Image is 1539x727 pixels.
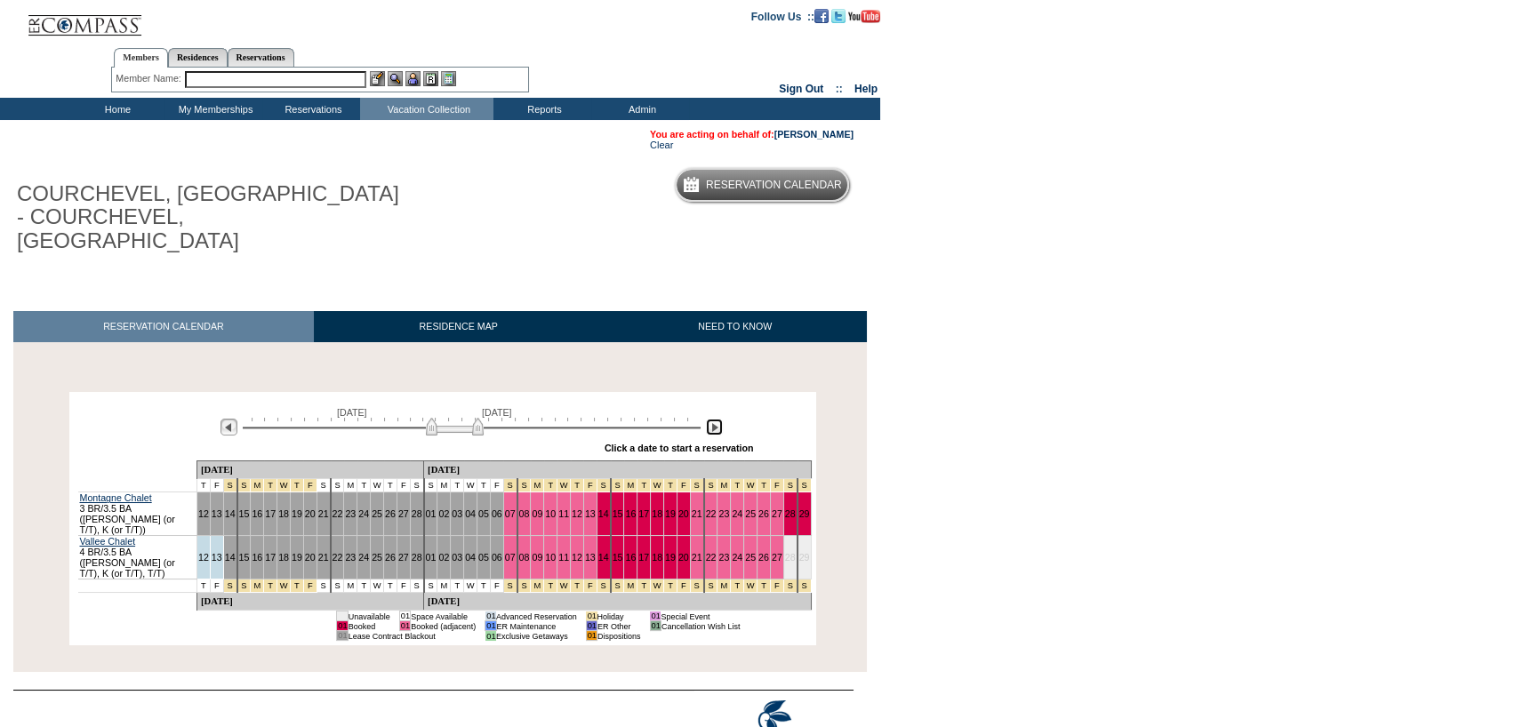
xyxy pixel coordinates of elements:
td: Spring Break Wk 1 2026 - Saturday to Saturday [503,479,517,492]
img: Subscribe to our YouTube Channel [848,10,880,23]
a: 22 [333,552,343,563]
td: Spring Break Wk 3 2026 - Saturday to Saturday [744,479,757,492]
a: 20 [678,552,689,563]
a: 16 [625,552,636,563]
td: F [490,579,503,593]
td: 29 [798,536,811,579]
td: President's Week 2026 - Saturday to Saturday [251,579,264,593]
td: Spring Break Wk 3 2026 - Saturday to Saturday [770,479,783,492]
a: 07 [505,508,516,519]
td: T [196,479,210,492]
a: 15 [613,508,623,519]
a: 24 [358,508,369,519]
a: 13 [212,552,222,563]
td: 28 [783,536,797,579]
a: 14 [225,508,236,519]
td: Spring Break Wk 1 2026 - Saturday to Saturday [571,579,584,593]
td: T [196,579,210,593]
td: Spring Break Wk 1 2026 - Saturday to Saturday [544,479,557,492]
a: 21 [318,552,329,563]
td: 01 [586,611,597,621]
td: Home [67,98,164,120]
img: Reservations [423,71,438,86]
td: Exclusive Getaways [496,631,577,641]
a: 07 [505,552,516,563]
td: Spring Break Wk 1 2026 - Saturday to Saturday [517,479,531,492]
td: Spring Break Wk 2 2026 - Saturday to Saturday [677,479,690,492]
a: 13 [585,508,596,519]
a: 21 [692,508,702,519]
a: 17 [638,508,649,519]
a: 20 [305,508,316,519]
td: Spring Break Wk 3 2026 - Saturday to Saturday [717,479,731,492]
a: 23 [345,508,356,519]
a: 19 [292,552,302,563]
a: Subscribe to our YouTube Channel [848,10,880,20]
div: Member Name: [116,71,184,86]
td: President's Week 2026 - Saturday to Saturday [303,579,317,593]
a: 14 [598,508,609,519]
td: 4 BR/3.5 BA ([PERSON_NAME] (or T/T), K (or T/T), T/T) [78,536,197,579]
td: Spring Break Wk 3 2026 - Saturday to Saturday [757,479,771,492]
td: W [464,479,477,492]
td: Spring Break Wk 2 2026 - Saturday to Saturday [624,579,637,593]
td: Spring Break Wk 1 2026 - Saturday to Saturday [531,579,544,593]
td: Space Available [411,611,477,621]
img: Previous [220,419,237,435]
a: 25 [745,508,756,519]
a: 27 [398,508,409,519]
a: 12 [572,508,582,519]
img: Become our fan on Facebook [814,9,829,23]
a: 12 [198,508,209,519]
td: Spring Break Wk 2 2026 - Saturday to Saturday [611,479,624,492]
td: 01 [586,621,597,631]
td: My Memberships [164,98,262,120]
td: S [410,479,423,492]
td: M [344,479,357,492]
a: 28 [412,552,422,563]
td: Spring Break Wk 1 2026 - Saturday to Saturday [517,579,531,593]
a: RESERVATION CALENDAR [13,311,314,342]
a: 15 [613,552,623,563]
a: 23 [345,552,356,563]
a: 12 [198,552,209,563]
td: Spring Break Wk 4 2026 - Saturday to Saturday [798,579,811,593]
a: 04 [465,552,476,563]
a: 26 [385,508,396,519]
td: 01 [485,611,496,621]
td: [DATE] [196,593,423,611]
td: Follow Us :: [751,9,814,23]
a: 13 [585,552,596,563]
a: 14 [225,552,236,563]
td: Spring Break Wk 2 2026 - Saturday to Saturday [677,579,690,593]
a: 17 [265,508,276,519]
td: Advanced Reservation [496,611,577,621]
a: 20 [305,552,316,563]
td: 01 [485,631,496,641]
td: M [437,579,451,593]
a: 19 [665,552,676,563]
td: President's Week 2026 - Saturday to Saturday [223,479,236,492]
a: 24 [732,552,742,563]
td: S [424,579,437,593]
td: Spring Break Wk 4 2026 - Saturday to Saturday [783,479,797,492]
td: Spring Break Wk 1 2026 - Saturday to Saturday [503,579,517,593]
a: 21 [692,552,702,563]
td: Spring Break Wk 2 2026 - Saturday to Saturday [624,479,637,492]
td: F [490,479,503,492]
td: Cancellation Wish List [661,621,740,631]
a: 23 [718,508,729,519]
td: Spring Break Wk 2 2026 - Saturday to Saturday [651,479,664,492]
a: 26 [758,508,769,519]
a: 06 [492,552,502,563]
td: Spring Break Wk 3 2026 - Saturday to Saturday [770,579,783,593]
td: S [331,579,344,593]
span: :: [836,83,843,95]
a: 05 [478,552,489,563]
td: Special Event [661,611,740,621]
a: 18 [652,552,662,563]
a: 18 [278,508,289,519]
td: 01 [337,631,348,641]
a: 10 [545,508,556,519]
td: S [410,579,423,593]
